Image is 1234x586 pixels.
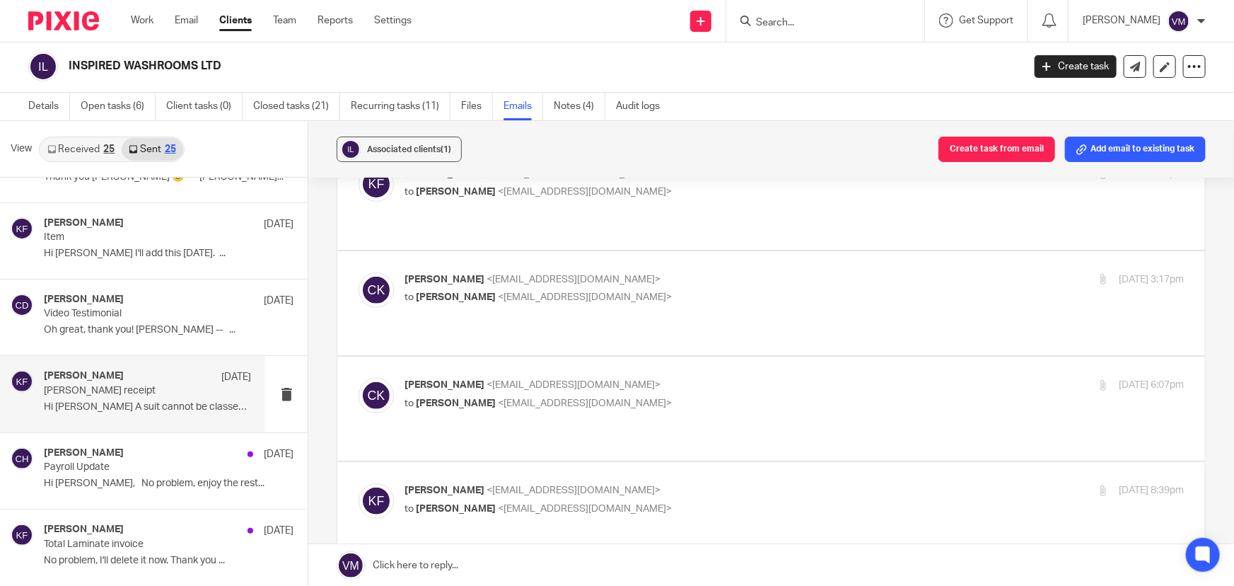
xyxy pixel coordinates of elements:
[498,504,672,514] span: <[EMAIL_ADDRESS][DOMAIN_NAME]>
[28,93,70,120] a: Details
[44,447,124,459] h4: [PERSON_NAME]
[219,13,252,28] a: Clients
[44,370,124,382] h4: [PERSON_NAME]
[359,166,394,202] img: svg%3E
[359,483,394,519] img: svg%3E
[14,383,128,391] span: Archimedia Accountancy Services
[44,555,293,567] p: No problem, I'll delete it now. Thank you ...
[175,13,198,28] a: Email
[959,16,1013,25] span: Get Support
[416,398,496,408] span: [PERSON_NAME]
[404,292,414,302] span: to
[554,93,605,120] a: Notes (4)
[264,524,293,538] p: [DATE]
[1119,378,1184,393] p: [DATE] 6:07pm
[264,217,293,231] p: [DATE]
[461,93,493,120] a: Files
[44,401,251,413] p: Hi [PERSON_NAME] A suit cannot be classed as...
[337,137,462,162] button: Associated clients(1)
[44,294,124,306] h4: [PERSON_NAME]
[498,292,672,302] span: <[EMAIL_ADDRESS][DOMAIN_NAME]>
[1168,10,1190,33] img: svg%3E
[103,144,115,154] div: 25
[404,486,484,495] span: [PERSON_NAME]
[44,478,293,490] p: Hi [PERSON_NAME], No problem, enjoy the rest...
[1119,483,1184,498] p: [DATE] 8:39pm
[44,171,293,183] p: Thank you [PERSON_NAME] 🙂 -- [PERSON_NAME]...
[367,145,451,154] span: Associated clients
[221,370,251,384] p: [DATE]
[487,275,660,285] span: <[EMAIL_ADDRESS][DOMAIN_NAME]>
[416,292,496,302] span: [PERSON_NAME]
[42,354,156,362] span: Archimedia Accountancy Services
[1083,13,1160,28] p: [PERSON_NAME]
[359,378,394,413] img: svg%3E
[44,524,124,536] h4: [PERSON_NAME]
[11,447,33,470] img: svg%3E
[11,294,33,316] img: svg%3E
[3,212,71,251] img: AIorK4x9YTgpAaYSsKxb_xYZ9InxwasDhgVgrN8-mVeoOobphtPEMRuczXTfE-1AucMbNofDSDwj-1lMwGJI
[404,187,414,197] span: to
[504,93,543,120] a: Emails
[359,272,394,308] img: svg%3E
[498,187,672,197] span: <[EMAIL_ADDRESS][DOMAIN_NAME]>
[374,13,412,28] a: Settings
[166,93,243,120] a: Client tasks (0)
[616,93,670,120] a: Audit logs
[264,294,293,308] p: [DATE]
[264,447,293,461] p: [DATE]
[44,539,244,551] p: Total Laminate invoice
[28,52,58,81] img: svg%3E
[487,486,660,495] span: <[EMAIL_ADDRESS][DOMAIN_NAME]>
[131,13,153,28] a: Work
[340,139,361,160] img: svg%3E
[487,380,660,390] span: <[EMAIL_ADDRESS][DOMAIN_NAME]>
[44,248,293,260] p: Hi [PERSON_NAME] I'll add this [DATE]. ...
[28,290,188,301] a: [EMAIL_ADDRESS][DOMAIN_NAME]
[273,13,296,28] a: Team
[44,217,124,229] h4: [PERSON_NAME]
[44,385,210,397] p: [PERSON_NAME] receipt
[404,504,414,514] span: to
[122,138,182,161] a: Sent25
[404,380,484,390] span: [PERSON_NAME]
[11,524,33,546] img: svg%3E
[156,354,739,362] span: immediately on the number (t) above, and delete the message from your computer. You may not copy ...
[28,11,99,30] img: Pixie
[416,504,496,514] span: [PERSON_NAME]
[11,142,32,156] span: View
[1035,55,1117,78] a: Create task
[1065,137,1206,162] button: Add email to existing task
[498,398,672,408] span: <[EMAIL_ADDRESS][DOMAIN_NAME]>
[318,13,353,28] a: Reports
[755,17,882,30] input: Search
[44,461,244,473] p: Payroll Update
[441,145,451,154] span: (1)
[404,275,484,285] span: [PERSON_NAME]
[253,93,340,120] a: Closed tasks (21)
[44,231,244,243] p: Item
[404,398,414,408] span: to
[938,137,1055,162] button: Create task from email
[156,570,322,582] a: [EMAIL_ADDRESS][DOMAIN_NAME]
[11,217,33,240] img: svg%3E
[40,138,122,161] a: Received25
[69,59,825,74] h2: INSPIRED WASHROOMS LTD
[1119,272,1184,287] p: [DATE] 3:17pm
[351,93,450,120] a: Recurring tasks (11)
[81,93,156,120] a: Open tasks (6)
[44,308,244,320] p: Video Testimonial
[33,266,162,277] a: 07955 268722 / 0115 9226282
[416,187,496,197] span: [PERSON_NAME]
[165,144,176,154] div: 25
[11,370,33,393] img: svg%3E
[182,189,651,200] a: : Please note that once we receive bookkeeping information, it will be handled with care within 5...
[44,324,293,336] p: Oh great, thank you! [PERSON_NAME] -- ...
